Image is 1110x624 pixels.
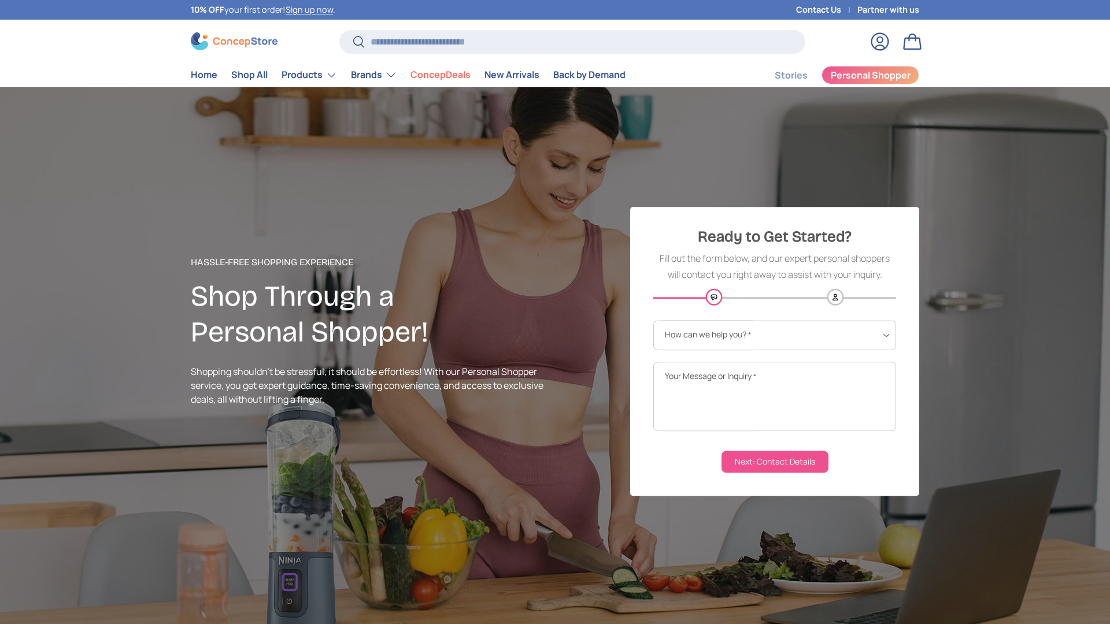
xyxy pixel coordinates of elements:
[344,64,404,87] summary: Brands
[191,278,555,350] h2: Shop Through a Personal Shopper!
[191,64,626,87] nav: Primary
[747,64,919,87] nav: Secondary
[822,66,919,84] a: Personal Shopper
[282,64,337,87] a: Products
[410,64,471,86] a: ConcepDeals
[351,64,397,87] a: Brands
[191,4,224,15] strong: 10% OFF
[191,32,277,50] img: ConcepStore
[275,64,344,87] summary: Products
[231,64,268,86] a: Shop All
[831,70,911,80] span: Personal Shopper
[484,64,539,86] a: New Arrivals
[721,451,828,473] button: Next: Contact Details
[191,365,555,406] p: Shopping shouldn’t be stressful, it should be effortless! With our Personal Shopper service, you ...
[653,251,896,283] p: Fill out the form below, and our expert personal shoppers will contact you right away to assist w...
[775,64,808,87] a: Stories
[857,3,919,16] a: Partner with us
[191,255,555,269] p: hassle-free shopping experience
[653,226,896,248] h3: Ready to Get Started?
[796,3,857,16] a: Contact Us
[553,64,626,86] a: Back by Demand
[286,4,333,15] a: Sign up now
[191,64,217,86] a: Home
[191,3,335,16] p: your first order! .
